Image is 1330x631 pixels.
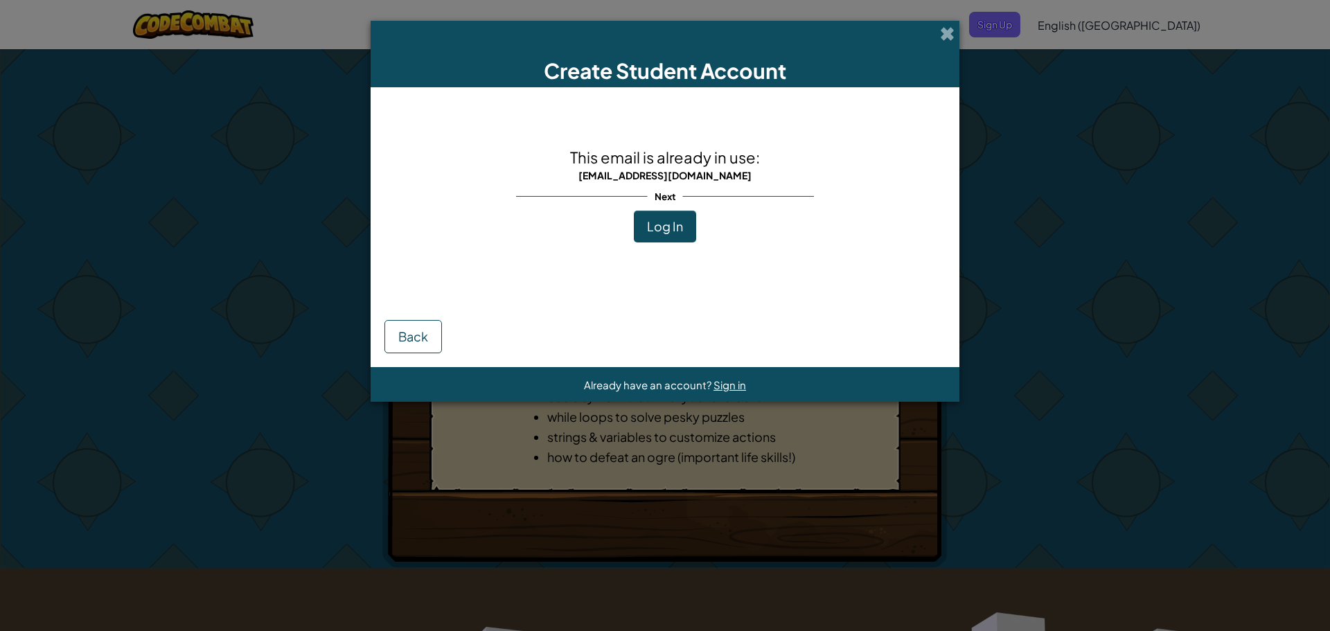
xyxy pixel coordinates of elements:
span: This email is already in use: [570,148,760,167]
span: [EMAIL_ADDRESS][DOMAIN_NAME] [578,169,752,181]
button: Log In [634,211,696,242]
span: Log In [647,218,683,234]
a: Sign in [713,378,746,391]
span: Already have an account? [584,378,713,391]
span: Create Student Account [544,57,786,84]
span: Back [398,328,428,344]
button: Back [384,320,442,353]
span: Next [648,186,683,206]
